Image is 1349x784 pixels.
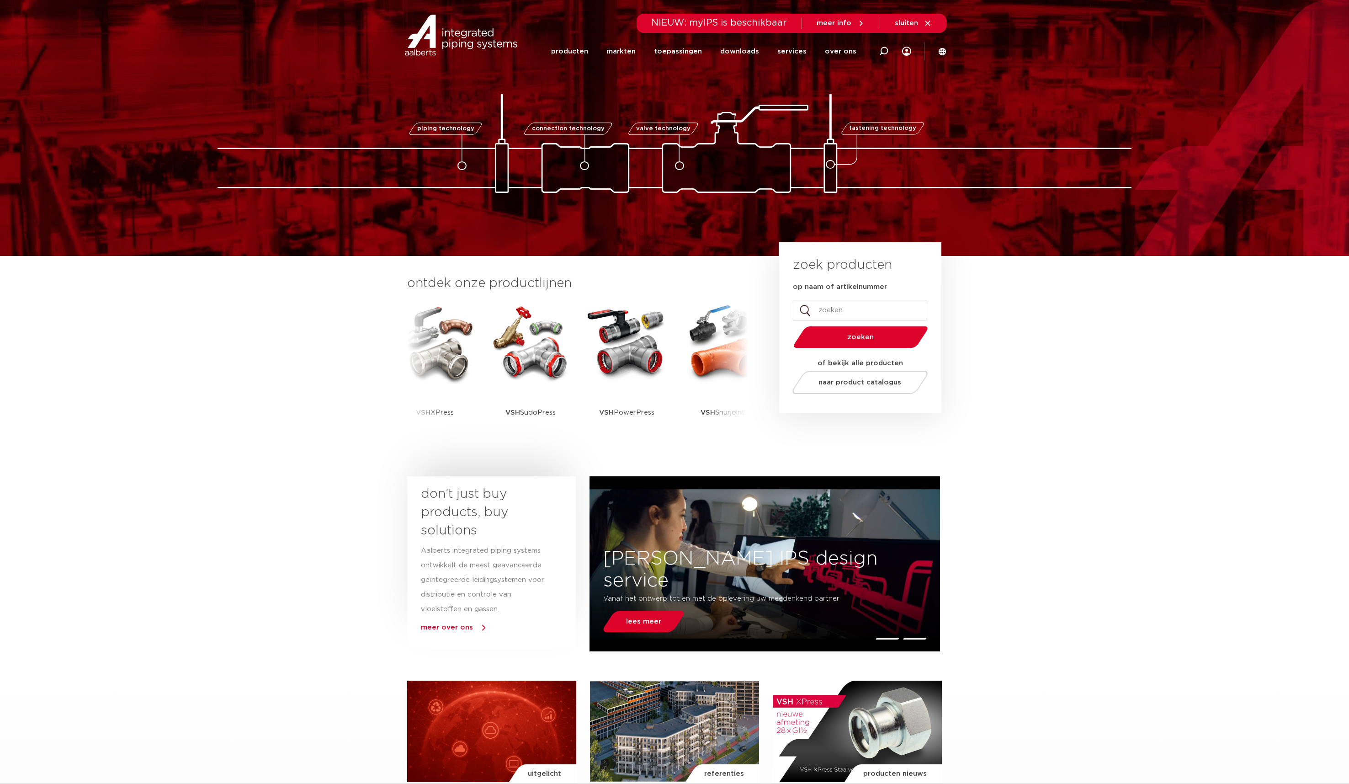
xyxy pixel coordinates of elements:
a: meer over ons [421,624,473,631]
button: zoeken [790,325,932,349]
a: sluiten [895,19,932,27]
a: toepassingen [654,34,702,69]
h3: don’t just buy products, buy solutions [421,485,545,540]
a: naar product catalogus [790,371,930,394]
a: over ons [825,34,856,69]
span: NIEUW: myIPS is beschikbaar [651,18,787,27]
nav: Menu [551,34,856,69]
strong: VSH [416,409,430,416]
label: op naam of artikelnummer [793,283,887,292]
span: piping technology [417,126,474,132]
a: VSHPowerPress [585,302,668,441]
span: valve technology [636,126,690,132]
p: SudoPress [505,384,556,441]
span: zoeken [817,334,904,341]
li: Page dot 2 [903,638,927,640]
a: producten [551,34,588,69]
h3: zoek producten [793,256,892,274]
span: referenties [704,764,744,784]
a: VSHXPress [393,302,476,441]
span: naar product catalogus [819,379,902,386]
a: lees meer [600,611,686,632]
p: Vanaf het ontwerp tot en met de oplevering uw meedenkend partner [603,592,871,606]
a: VSHShurjoint [681,302,764,441]
span: sluiten [895,20,918,27]
a: meer info [817,19,865,27]
p: Shurjoint [701,384,745,441]
span: lees meer [626,618,661,625]
span: meer info [817,20,851,27]
h3: ontdek onze productlijnen [407,274,748,293]
p: Aalberts integrated piping systems ontwikkelt de meest geavanceerde geïntegreerde leidingsystemen... [421,544,545,617]
strong: of bekijk alle producten [818,360,903,367]
p: PowerPress [599,384,654,441]
span: fastening technology [849,126,916,132]
h3: [PERSON_NAME] IPS design service [590,548,940,592]
strong: VSH [701,409,715,416]
input: zoeken [793,300,927,321]
p: XPress [416,384,454,441]
a: VSHSudoPress [489,302,572,441]
a: markten [606,34,636,69]
span: uitgelicht [528,764,561,784]
a: services [777,34,807,69]
li: Page dot 1 [876,638,900,640]
span: producten nieuws [863,764,927,784]
strong: VSH [505,409,520,416]
strong: VSH [599,409,614,416]
span: connection technology [532,126,605,132]
a: downloads [720,34,759,69]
